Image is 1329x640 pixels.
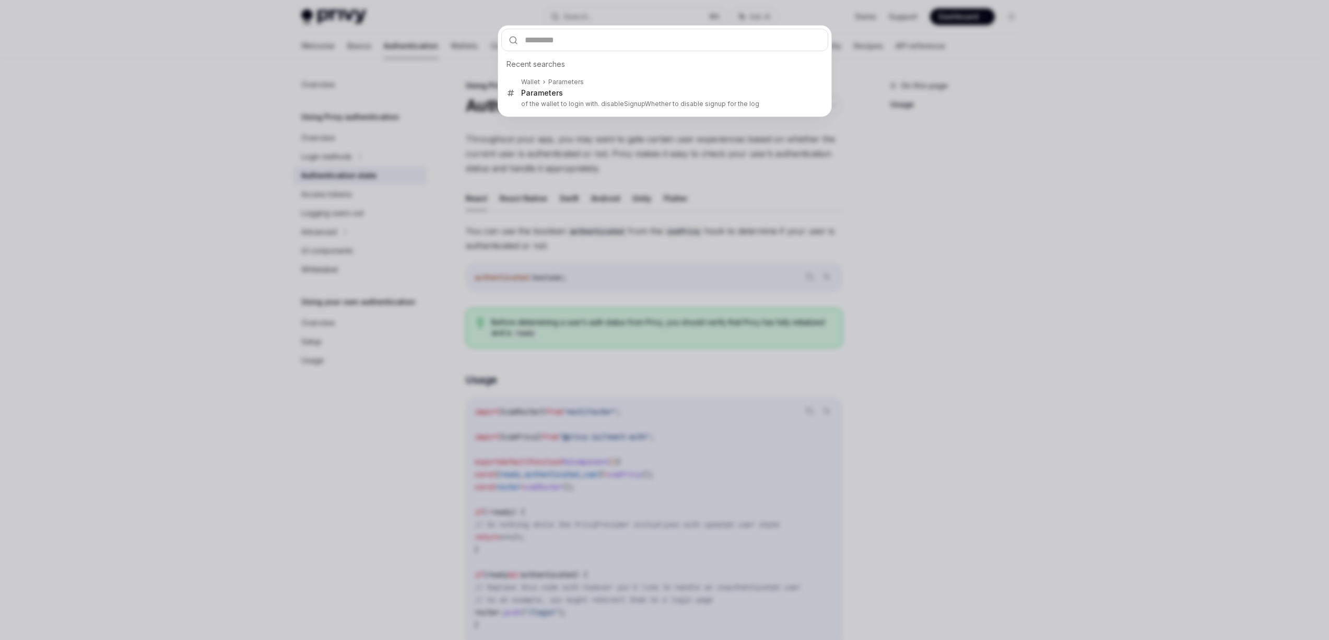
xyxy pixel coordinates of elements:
[507,59,565,69] span: Recent searches
[624,100,645,108] b: Signup
[548,78,584,86] div: Parameters
[521,88,563,98] div: Parameters
[521,78,540,86] div: Wallet
[521,100,806,108] p: of the wallet to login with. disable Whether to disable signup for the log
